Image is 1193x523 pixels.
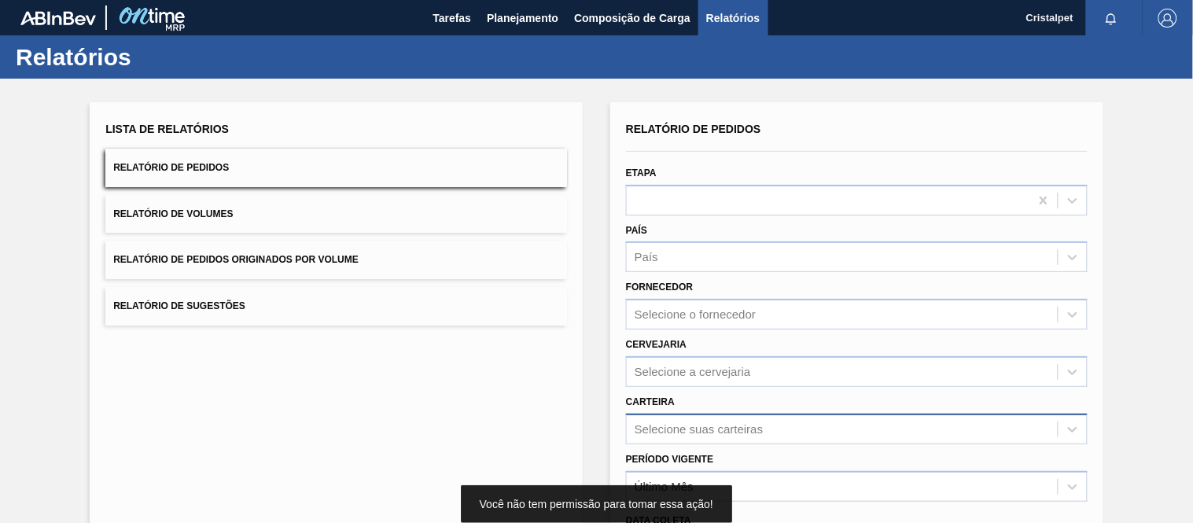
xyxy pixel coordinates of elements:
[635,422,763,436] div: Selecione suas carteiras
[433,9,471,28] span: Tarefas
[706,9,760,28] span: Relatórios
[626,396,675,407] label: Carteira
[635,308,756,322] div: Selecione o fornecedor
[113,208,233,219] span: Relatório de Volumes
[105,241,567,279] button: Relatório de Pedidos Originados por Volume
[635,365,751,378] div: Selecione a cervejaria
[105,287,567,326] button: Relatório de Sugestões
[105,123,229,135] span: Lista de Relatórios
[113,300,245,311] span: Relatório de Sugestões
[105,195,567,234] button: Relatório de Volumes
[626,454,713,465] label: Período Vigente
[626,168,657,179] label: Etapa
[574,9,690,28] span: Composição de Carga
[626,225,647,236] label: País
[105,149,567,187] button: Relatório de Pedidos
[16,48,295,66] h1: Relatórios
[487,9,558,28] span: Planejamento
[626,123,761,135] span: Relatório de Pedidos
[1086,7,1136,29] button: Notificações
[1158,9,1177,28] img: Logout
[113,254,359,265] span: Relatório de Pedidos Originados por Volume
[480,498,713,510] span: Você não tem permissão para tomar essa ação!
[635,251,658,264] div: País
[20,11,96,25] img: TNhmsLtSVTkK8tSr43FrP2fwEKptu5GPRR3wAAAABJRU5ErkJggg==
[635,480,694,493] div: Último Mês
[113,162,229,173] span: Relatório de Pedidos
[626,339,687,350] label: Cervejaria
[626,282,693,293] label: Fornecedor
